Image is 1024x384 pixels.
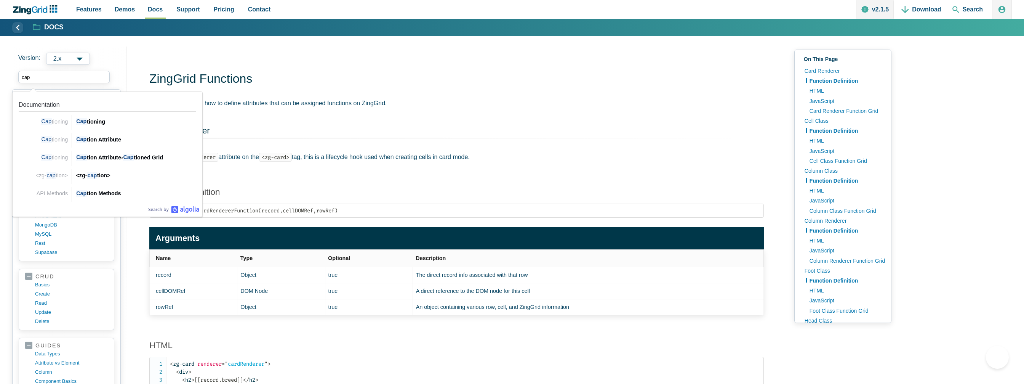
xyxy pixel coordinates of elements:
[150,283,237,299] td: cellDOMRef
[16,95,199,130] a: Link to the result
[35,368,108,377] a: column
[35,248,108,257] a: supabase
[237,283,325,299] td: DOM Node
[76,153,196,162] div: tion Attribute tioned Grid
[806,86,885,96] a: HTML
[243,377,249,383] span: </
[35,317,108,326] a: delete
[259,153,292,162] code: <zg-card>
[806,156,885,166] a: Cell Class Function Grid
[150,267,237,283] td: record
[25,273,108,280] a: crud
[806,186,885,196] a: HTML
[33,23,64,32] a: Docs
[413,267,763,283] td: The direct record info associated with that row
[123,154,134,161] span: Cap
[35,308,108,317] a: update
[149,227,764,249] caption: Arguments
[35,289,108,299] a: create
[413,283,763,299] td: A direct reference to the DOM node for this cell
[222,361,267,367] span: cardRenderer
[806,276,885,286] a: Function Definition
[41,136,68,143] span: tioning
[76,136,87,143] span: Cap
[806,296,885,305] a: JavaScript
[806,96,885,106] a: JavaScript
[255,377,258,383] span: >
[76,171,196,180] div: <zg- tion>
[41,136,52,143] span: Cap
[191,377,194,383] span: >
[801,166,885,176] a: Column Class
[41,154,52,161] span: Cap
[801,216,885,226] a: Column Renderer
[806,76,885,86] a: Function Definition
[801,116,885,126] a: Cell Class
[150,299,237,315] td: rowRef
[176,369,179,375] span: <
[35,299,108,308] a: read
[41,118,52,125] span: Cap
[16,184,199,202] a: Link to the result
[149,152,764,162] p: Defined by the attribute on the tag, this is a lifecycle hook used when creating cells in card mode.
[258,207,261,214] span: (
[325,267,413,283] td: true
[41,118,68,125] span: tioning
[806,246,885,255] a: JavaScript
[16,166,199,184] a: Link to the result
[806,146,885,156] a: JavaScript
[237,267,325,283] td: Object
[46,172,56,179] span: cap
[12,5,61,14] a: ZingChart Logo. Click to return to the homepage
[35,172,68,179] span: <zg- tion>
[76,190,87,197] span: Cap
[413,299,763,315] td: An object containing various row, cell, and ZingGrid information
[115,4,135,14] span: Demos
[413,249,763,267] th: Description
[35,280,108,289] a: basics
[35,220,108,230] a: MongoDB
[801,266,885,276] a: Foot Class
[25,342,108,349] a: guides
[35,239,108,248] a: rest
[170,361,173,367] span: <
[148,206,199,214] a: Algolia
[76,118,87,125] span: Cap
[149,98,764,108] p: Below we show you how to define attributes that can be assigned functions on ZingGrid.
[197,207,258,214] span: cardRendererFunction
[150,249,237,267] th: Name
[806,176,885,186] a: Function Definition
[243,377,255,383] span: h2
[76,154,87,161] span: Cap
[261,207,334,214] span: record cellDOMRef rowRef
[264,361,267,367] span: "
[806,236,885,246] a: HTML
[806,256,885,266] a: Column Renderer Function Grid
[16,148,199,165] a: Link to the result
[35,358,108,368] a: Attribute vs Element
[87,172,97,179] span: cap
[214,4,234,14] span: Pricing
[19,101,60,108] span: Documentation
[267,361,270,367] span: >
[35,349,108,358] a: data types
[801,66,885,76] a: Card Renderer
[16,130,199,148] a: Link to the result
[313,207,316,214] span: ,
[222,361,225,367] span: =
[76,4,102,14] span: Features
[806,286,885,296] a: HTML
[334,207,338,214] span: )
[44,24,64,31] strong: Docs
[188,369,191,375] span: >
[149,341,173,350] a: HTML
[225,361,228,367] span: "
[76,117,196,126] div: tioning
[806,196,885,206] a: JavaScript
[149,71,764,88] h1: ZingGrid Functions
[41,154,68,161] span: tioning
[806,136,885,146] a: HTML
[189,153,218,162] code: renderer
[325,249,413,267] th: Optional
